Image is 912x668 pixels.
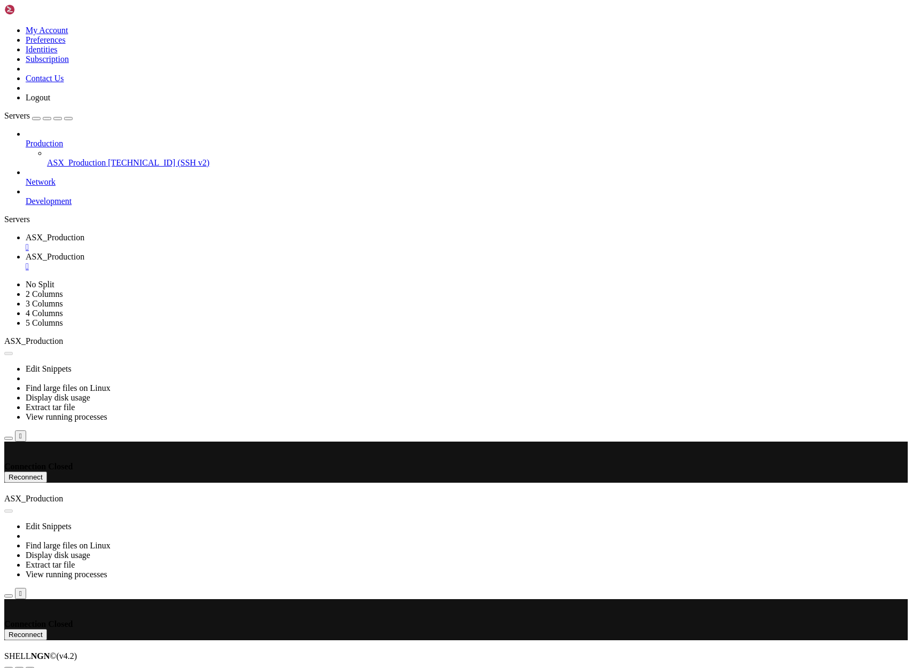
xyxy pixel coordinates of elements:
a: ASX_Production [TECHNICAL_ID] (SSH v2) [47,158,908,168]
img: Shellngn [4,4,66,15]
span: ASX_Production [47,158,106,167]
a: Servers [4,111,73,120]
a: View running processes [26,412,107,421]
span: Servers [4,111,30,120]
a: 3 Columns [26,299,63,308]
li: Development [26,187,908,206]
a: Display disk usage [26,393,90,402]
a: 2 Columns [26,289,63,298]
span: Production [26,139,63,148]
li: Production [26,129,908,168]
div: Servers [4,215,908,224]
span: [TECHNICAL_ID] (SSH v2) [108,158,209,167]
a: No Split [26,280,54,289]
a: Subscription [26,54,69,64]
a: Extract tar file [26,403,75,412]
a: Network [26,177,908,187]
a: My Account [26,26,68,35]
li: Network [26,168,908,187]
a: Find large files on Linux [26,383,111,392]
a: Edit Snippets [26,364,72,373]
div:  [19,432,22,440]
button:  [15,430,26,442]
span: Development [26,197,72,206]
a: Production [26,139,908,148]
a: Identities [26,45,58,54]
a: 4 Columns [26,309,63,318]
a:  [26,242,908,252]
a: ASX_Production [26,233,908,252]
a: Logout [26,93,50,102]
li: ASX_Production [TECHNICAL_ID] (SSH v2) [47,148,908,168]
a: 5 Columns [26,318,63,327]
span: ASX_Production [26,233,84,242]
a: Contact Us [26,74,64,83]
span: ASX_Production [4,336,63,345]
span: ASX_Production [26,252,84,261]
a:  [26,262,908,271]
span: Network [26,177,56,186]
a: Preferences [26,35,66,44]
a: ASX_Production [26,252,908,271]
a: Development [26,197,908,206]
